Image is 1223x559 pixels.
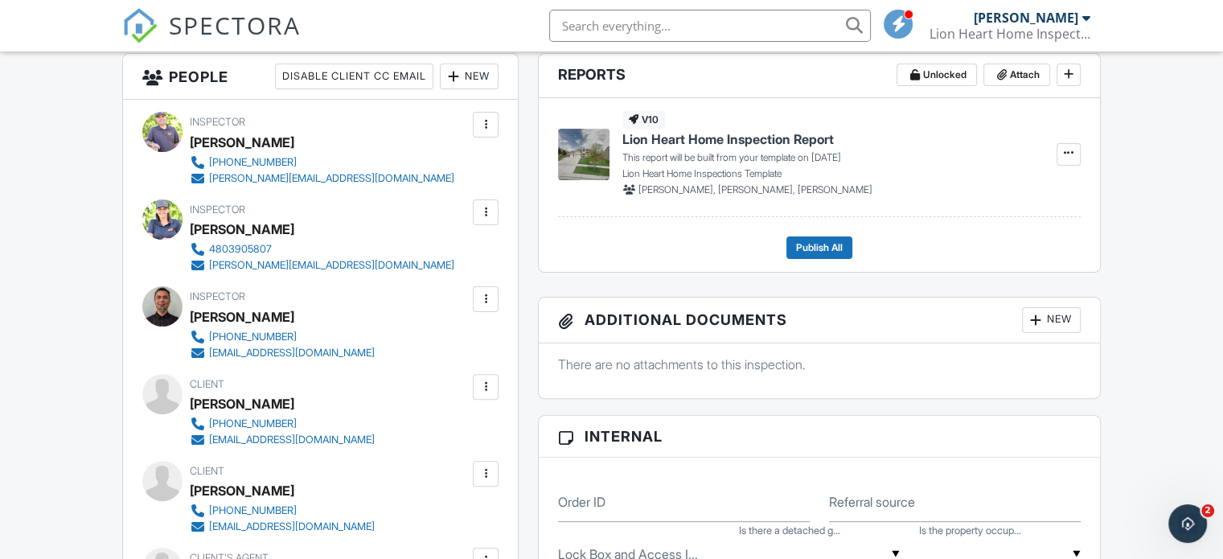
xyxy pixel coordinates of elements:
[190,130,294,154] div: [PERSON_NAME]
[190,217,294,241] div: [PERSON_NAME]
[739,524,840,538] label: Is there a detached garage or carriage home?
[275,64,433,89] div: Disable Client CC Email
[190,503,375,519] a: [PHONE_NUMBER]
[123,54,518,100] h3: People
[190,345,375,361] a: [EMAIL_ADDRESS][DOMAIN_NAME]
[209,156,297,169] div: [PHONE_NUMBER]
[209,243,272,256] div: 4803905807
[539,416,1100,458] h3: Internal
[829,493,915,511] label: Referral source
[190,416,375,432] a: [PHONE_NUMBER]
[190,329,375,345] a: [PHONE_NUMBER]
[209,347,375,360] div: [EMAIL_ADDRESS][DOMAIN_NAME]
[539,298,1100,343] h3: Additional Documents
[190,116,245,128] span: Inspector
[440,64,499,89] div: New
[209,504,297,517] div: [PHONE_NUMBER]
[122,8,158,43] img: The Best Home Inspection Software - Spectora
[974,10,1078,26] div: [PERSON_NAME]
[190,465,224,477] span: Client
[930,26,1090,42] div: Lion Heart Home Inspections, LLC
[558,356,1081,373] p: There are no attachments to this inspection.
[919,524,1021,538] label: Is the property occupied?
[209,259,454,272] div: [PERSON_NAME][EMAIL_ADDRESS][DOMAIN_NAME]
[190,241,454,257] a: 4803905807
[190,203,245,216] span: Inspector
[190,154,454,171] a: [PHONE_NUMBER]
[190,257,454,273] a: [PERSON_NAME][EMAIL_ADDRESS][DOMAIN_NAME]
[558,493,605,511] label: Order ID
[549,10,871,42] input: Search everything...
[1201,504,1214,517] span: 2
[1168,504,1207,543] iframe: Intercom live chat
[190,171,454,187] a: [PERSON_NAME][EMAIL_ADDRESS][DOMAIN_NAME]
[209,434,375,446] div: [EMAIL_ADDRESS][DOMAIN_NAME]
[190,432,375,448] a: [EMAIL_ADDRESS][DOMAIN_NAME]
[190,378,224,390] span: Client
[209,172,454,185] div: [PERSON_NAME][EMAIL_ADDRESS][DOMAIN_NAME]
[190,290,245,302] span: Inspector
[209,331,297,343] div: [PHONE_NUMBER]
[122,22,301,55] a: SPECTORA
[190,305,294,329] div: [PERSON_NAME]
[190,392,294,416] div: [PERSON_NAME]
[1022,307,1081,333] div: New
[169,8,301,42] span: SPECTORA
[209,417,297,430] div: [PHONE_NUMBER]
[209,520,375,533] div: [EMAIL_ADDRESS][DOMAIN_NAME]
[190,519,375,535] a: [EMAIL_ADDRESS][DOMAIN_NAME]
[190,479,294,503] div: [PERSON_NAME]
